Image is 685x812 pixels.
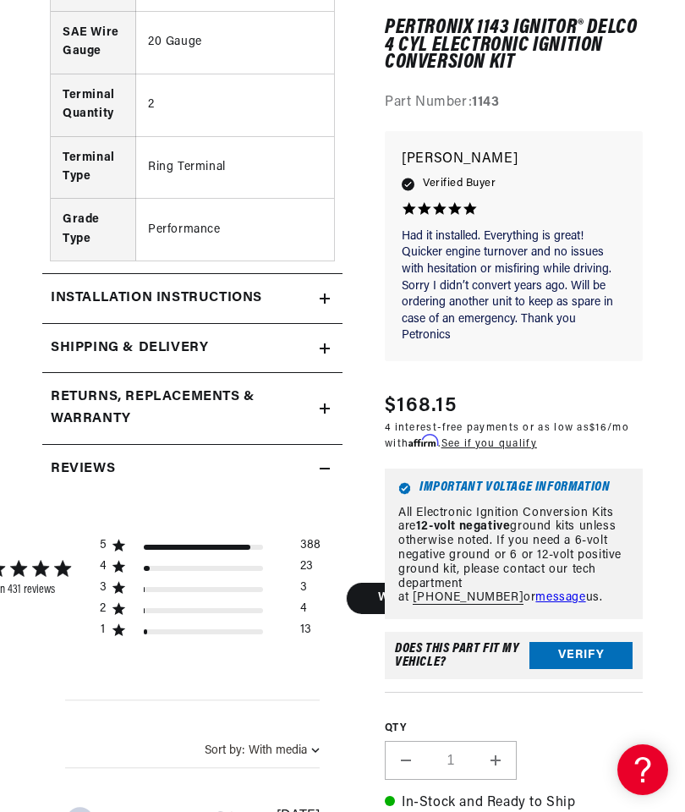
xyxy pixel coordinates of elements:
td: 2 [136,74,335,136]
h2: Installation instructions [51,288,262,310]
h6: Important Voltage Information [398,481,629,494]
td: Ring Terminal [136,136,335,199]
div: 3 [100,580,107,595]
strong: 12-volt negative [416,520,511,533]
span: Verified Buyer [423,174,496,193]
p: [PERSON_NAME] [402,148,626,172]
p: 4 interest-free payments or as low as /mo with . [385,421,643,452]
div: 3 [300,580,307,601]
div: 5 star by 388 reviews [100,538,321,559]
summary: Installation instructions [42,274,342,323]
div: 4 star by 23 reviews [100,559,321,580]
div: 3 star by 3 reviews [100,580,321,601]
div: 2 [100,601,107,617]
th: SAE Wire Gauge [51,12,136,74]
p: Had it installed. Everything is great! Quicker engine turnover and no issues with hesitation or m... [402,228,626,343]
p: All Electronic Ignition Conversion Kits are ground kits unless otherwise noted. If you need a 6-v... [398,506,629,606]
summary: Shipping & Delivery [42,324,342,373]
button: Verify [529,642,633,669]
a: message [535,591,585,604]
span: $16 [589,423,607,433]
div: With media [249,744,307,757]
h2: Reviews [51,458,115,480]
span: $168.15 [385,391,457,421]
label: QTY [385,721,643,736]
span: Sort by: [205,744,244,757]
div: 388 [300,538,321,559]
div: Does This part fit My vehicle? [395,642,529,669]
th: Terminal Quantity [51,74,136,136]
div: 5 [100,538,107,553]
div: 1 [100,623,107,638]
h2: Shipping & Delivery [51,337,208,359]
div: 4 [300,601,307,623]
span: Affirm [408,434,438,447]
div: 1 star by 13 reviews [100,623,321,644]
td: Performance [136,199,335,261]
div: 4 [100,559,107,574]
h2: Returns, Replacements & Warranty [51,387,277,430]
strong: 1143 [472,96,499,109]
div: 13 [300,623,311,644]
td: 20 Gauge [136,12,335,74]
div: Part Number: [385,92,643,114]
th: Grade Type [51,199,136,261]
a: See if you qualify - Learn more about Affirm Financing (opens in modal) [441,438,537,448]
th: Terminal Type [51,136,136,199]
div: 23 [300,559,313,580]
button: Sort by:With media [205,744,320,757]
div: 2 star by 4 reviews [100,601,321,623]
summary: Returns, Replacements & Warranty [42,373,342,443]
summary: Reviews [42,445,342,494]
h1: PerTronix 1143 Ignitor® Delco 4 cyl Electronic Ignition Conversion Kit [385,19,643,71]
